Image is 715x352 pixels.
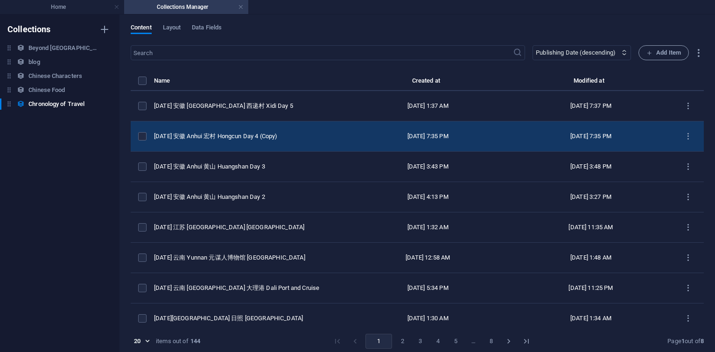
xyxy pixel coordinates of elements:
[154,314,339,323] div: [DATE][GEOGRAPHIC_DATA] 日照 [GEOGRAPHIC_DATA]
[430,334,445,349] button: Go to page 4
[365,334,392,349] button: page 1
[517,102,665,110] div: [DATE] 7:37 PM
[517,314,665,323] div: [DATE] 1:34 AM
[124,2,248,12] h4: Collections Manager
[517,284,665,292] div: [DATE] 11:25 PM
[701,338,704,345] strong: 8
[354,253,502,262] div: [DATE] 12:58 AM
[131,45,513,60] input: Search
[646,47,681,58] span: Add Item
[154,75,346,91] th: Name
[354,314,502,323] div: [DATE] 1:30 AM
[329,334,535,349] nav: pagination navigation
[163,22,181,35] span: Layout
[638,45,689,60] button: Add Item
[131,22,152,35] span: Content
[509,75,672,91] th: Modified at
[154,132,339,141] div: 2025 CE 安徽 Anhui 宏村 Hongcun Day 4 (Copy)
[354,162,502,171] div: [DATE] 3:43 PM
[517,162,665,171] div: [DATE] 3:48 PM
[156,337,189,345] div: items out of
[7,24,51,35] h6: Collections
[517,223,665,232] div: [DATE] 11:35 AM
[28,56,40,68] h6: blog
[154,284,339,292] div: 2025 CE 云南 Yunnan 大理港 Dali Port and Cruise
[519,334,534,349] button: Go to last page
[466,337,481,345] div: …
[192,22,222,35] span: Data Fields
[190,337,200,345] strong: 144
[448,334,463,349] button: Go to page 5
[517,132,665,141] div: [DATE] 7:35 PM
[517,253,665,262] div: [DATE] 1:48 AM
[681,338,685,345] strong: 1
[346,75,509,91] th: Created at
[154,223,339,232] div: 2025 CE 江苏 Jiangsu 南京禄口国际机场 Nanjing Lukou International Airport
[154,193,339,201] div: 2025 CE 安徽 Anhui 黄山 Huangshan Day 2
[354,193,502,201] div: [DATE] 4:13 PM
[354,102,502,110] div: [DATE] 1:37 AM
[99,24,110,35] i: Create new collection
[154,162,339,171] div: 2025 CE 安徽 Anhui 黄山 Huangshan Day 3
[131,337,152,345] div: 20
[484,334,498,349] button: Go to page 8
[28,70,82,82] h6: Chinese Characters
[354,132,502,141] div: [DATE] 7:35 PM
[501,334,516,349] button: Go to next page
[28,99,84,110] h6: Chronology of Travel
[354,284,502,292] div: [DATE] 5:34 PM
[413,334,428,349] button: Go to page 3
[28,84,65,96] h6: Chinese Food
[395,334,410,349] button: Go to page 2
[154,102,339,110] div: 2025 CE 安徽 Anhui 西递村 Xidi Day 5
[667,337,704,345] div: Page out of
[517,193,665,201] div: [DATE] 3:27 PM
[154,253,339,262] div: 2025 CE 云南 Yunnan 元谋人博物馆 Yuanmou Man Museum
[354,223,502,232] div: [DATE] 1:32 AM
[28,42,98,54] h6: Beyond [GEOGRAPHIC_DATA]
